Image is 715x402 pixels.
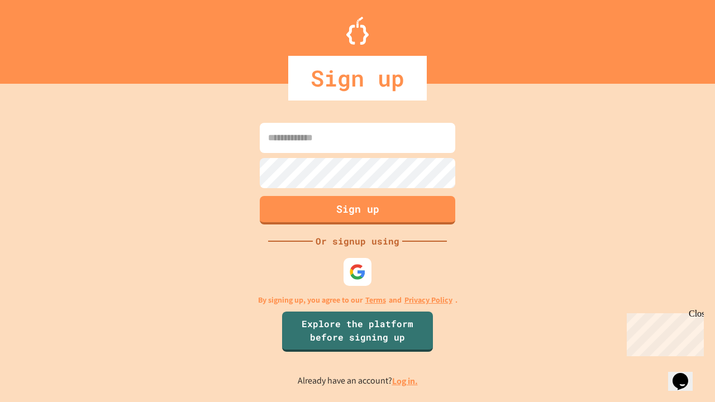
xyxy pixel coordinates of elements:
[392,375,418,387] a: Log in.
[622,309,704,356] iframe: chat widget
[313,234,402,248] div: Or signup using
[4,4,77,71] div: Chat with us now!Close
[282,312,433,352] a: Explore the platform before signing up
[260,196,455,224] button: Sign up
[365,294,386,306] a: Terms
[258,294,457,306] p: By signing up, you agree to our and .
[349,264,366,280] img: google-icon.svg
[668,357,704,391] iframe: chat widget
[298,374,418,388] p: Already have an account?
[346,17,369,45] img: Logo.svg
[288,56,427,100] div: Sign up
[404,294,452,306] a: Privacy Policy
